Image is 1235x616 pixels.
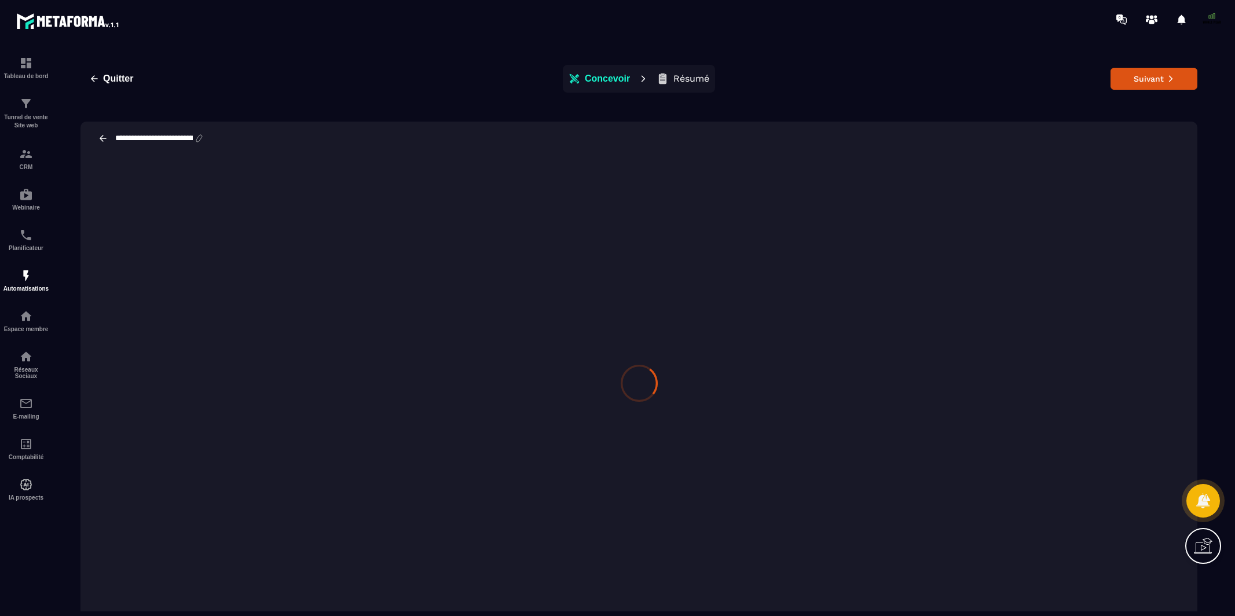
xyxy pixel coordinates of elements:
img: automations [19,269,33,283]
a: automationsautomationsWebinaire [3,179,49,219]
img: logo [16,10,120,31]
a: formationformationTunnel de vente Site web [3,88,49,138]
a: accountantaccountantComptabilité [3,428,49,469]
img: accountant [19,437,33,451]
a: social-networksocial-networkRéseaux Sociaux [3,341,49,388]
p: E-mailing [3,413,49,420]
a: emailemailE-mailing [3,388,49,428]
p: Résumé [674,73,710,85]
img: formation [19,147,33,161]
img: scheduler [19,228,33,242]
a: schedulerschedulerPlanificateur [3,219,49,260]
a: automationsautomationsAutomatisations [3,260,49,300]
button: Concevoir [565,67,634,90]
a: formationformationCRM [3,138,49,179]
p: Tunnel de vente Site web [3,113,49,130]
img: automations [19,188,33,201]
button: Suivant [1111,68,1197,90]
button: Quitter [80,68,144,89]
p: Espace membre [3,326,49,332]
p: Comptabilité [3,454,49,460]
p: Tableau de bord [3,73,49,79]
img: automations [19,309,33,323]
p: Webinaire [3,204,49,211]
img: formation [19,97,33,111]
p: CRM [3,164,49,170]
a: automationsautomationsEspace membre [3,300,49,341]
p: Concevoir [584,73,631,85]
img: social-network [19,350,33,364]
p: IA prospects [3,494,49,501]
img: automations [19,478,33,492]
img: formation [19,56,33,70]
p: Planificateur [3,245,49,251]
p: Réseaux Sociaux [3,366,49,379]
a: formationformationTableau de bord [3,47,49,88]
button: Résumé [654,67,713,90]
span: Quitter [103,73,135,85]
p: Automatisations [3,285,49,292]
img: email [19,397,33,410]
